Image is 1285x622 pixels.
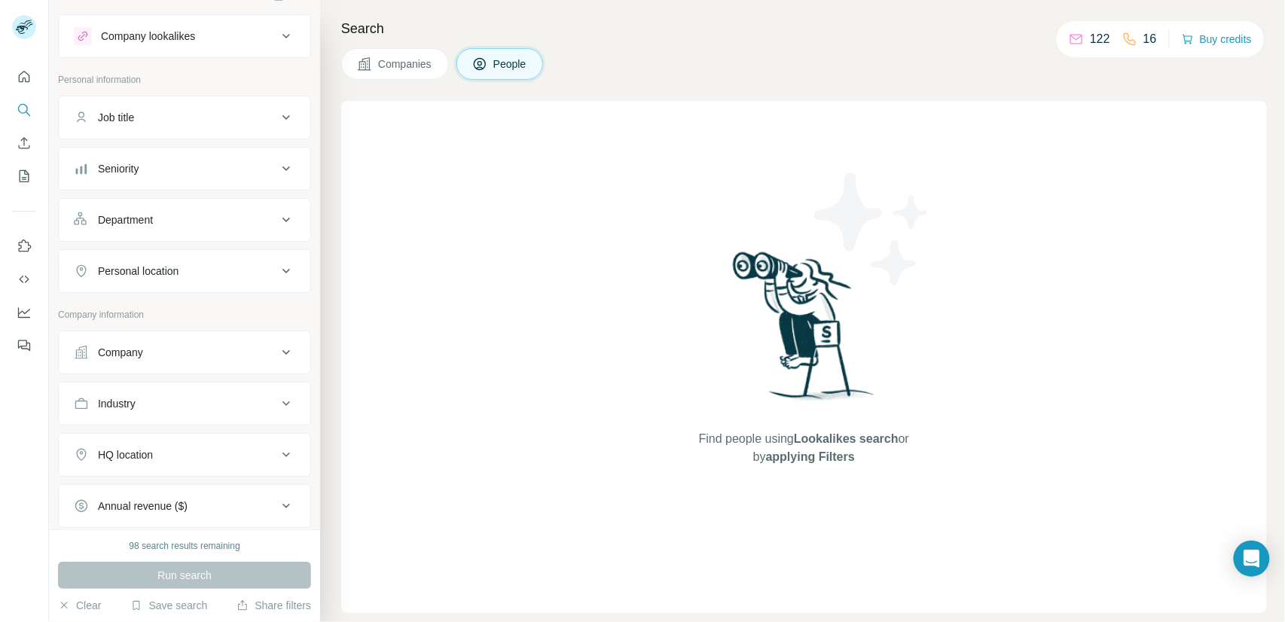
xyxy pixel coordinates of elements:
button: Share filters [237,598,311,613]
button: Seniority [59,151,310,187]
button: My lists [12,163,36,190]
button: Feedback [12,332,36,359]
div: Personal location [98,264,179,279]
div: HQ location [98,447,153,462]
div: 98 search results remaining [129,539,240,553]
button: Dashboard [12,299,36,326]
button: Company lookalikes [59,18,310,54]
img: Surfe Illustration - Stars [804,161,940,297]
button: Enrich CSV [12,130,36,157]
h4: Search [341,18,1267,39]
div: Annual revenue ($) [98,499,188,514]
div: Company [98,345,143,360]
div: Seniority [98,161,139,176]
p: 16 [1143,30,1157,48]
button: Use Surfe API [12,266,36,293]
button: Save search [130,598,207,613]
div: Open Intercom Messenger [1234,541,1270,577]
span: Companies [378,56,433,72]
img: Surfe Illustration - Woman searching with binoculars [726,248,883,416]
button: Annual revenue ($) [59,488,310,524]
span: Lookalikes search [794,432,899,445]
button: Use Surfe on LinkedIn [12,233,36,260]
p: Company information [58,308,311,322]
button: Personal location [59,253,310,289]
p: Personal information [58,73,311,87]
button: Clear [58,598,101,613]
div: Industry [98,396,136,411]
button: Buy credits [1182,29,1252,50]
span: applying Filters [766,450,855,463]
button: Quick start [12,63,36,90]
button: Company [59,334,310,370]
span: People [493,56,528,72]
div: Job title [98,110,134,125]
p: 122 [1090,30,1110,48]
button: Department [59,202,310,238]
span: Find people using or by [683,430,924,466]
div: Company lookalikes [101,29,195,44]
button: Job title [59,99,310,136]
button: HQ location [59,437,310,473]
button: Industry [59,386,310,422]
div: Department [98,212,153,227]
button: Search [12,96,36,123]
